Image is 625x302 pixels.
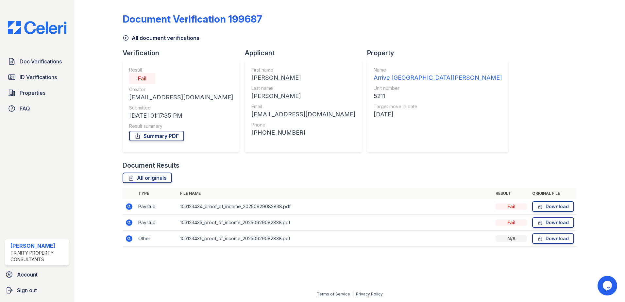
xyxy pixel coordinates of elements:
div: Document Results [123,161,179,170]
th: Type [136,188,177,199]
div: Fail [129,73,155,84]
td: Paystub [136,199,177,215]
span: Sign out [17,286,37,294]
div: Target move in date [374,103,502,110]
a: FAQ [5,102,69,115]
span: FAQ [20,105,30,112]
a: Sign out [3,284,72,297]
div: [EMAIL_ADDRESS][DOMAIN_NAME] [251,110,355,119]
div: [PHONE_NUMBER] [251,128,355,137]
a: Name Arrive [GEOGRAPHIC_DATA][PERSON_NAME] [374,67,502,82]
a: Terms of Service [317,292,350,296]
div: Name [374,67,502,73]
div: [DATE] [374,110,502,119]
iframe: chat widget [598,276,618,295]
div: [DATE] 01:17:35 PM [129,111,233,120]
a: ID Verifications [5,71,69,84]
td: Other [136,231,177,247]
th: File name [177,188,493,199]
div: Phone [251,122,355,128]
a: All document verifications [123,34,199,42]
span: Properties [20,89,45,97]
div: Arrive [GEOGRAPHIC_DATA][PERSON_NAME] [374,73,502,82]
div: Applicant [245,48,367,58]
th: Original file [530,188,577,199]
td: 103123436_proof_of_income_20250929082838.pdf [177,231,493,247]
a: Download [532,217,574,228]
div: Result [129,67,233,73]
a: Download [532,233,574,244]
div: Property [367,48,514,58]
td: 103123434_proof_of_income_20250929082838.pdf [177,199,493,215]
span: Account [17,271,38,278]
div: Unit number [374,85,502,92]
a: Summary PDF [129,131,184,141]
div: Document Verification 199687 [123,13,262,25]
div: 5211 [374,92,502,101]
th: Result [493,188,530,199]
a: Account [3,268,72,281]
a: Privacy Policy [356,292,383,296]
div: First name [251,67,355,73]
a: Download [532,201,574,212]
div: | [352,292,354,296]
div: Creator [129,86,233,93]
div: Submitted [129,105,233,111]
a: Properties [5,86,69,99]
div: N/A [496,235,527,242]
div: Fail [496,219,527,226]
a: All originals [123,173,172,183]
div: Fail [496,203,527,210]
div: Verification [123,48,245,58]
a: Doc Verifications [5,55,69,68]
div: Email [251,103,355,110]
td: Paystub [136,215,177,231]
div: [PERSON_NAME] [251,92,355,101]
span: Doc Verifications [20,58,62,65]
td: 103123435_proof_of_income_20250929082838.pdf [177,215,493,231]
div: [PERSON_NAME] [251,73,355,82]
img: CE_Logo_Blue-a8612792a0a2168367f1c8372b55b34899dd931a85d93a1a3d3e32e68fde9ad4.png [3,21,72,34]
span: ID Verifications [20,73,57,81]
div: Result summary [129,123,233,129]
div: [EMAIL_ADDRESS][DOMAIN_NAME] [129,93,233,102]
div: Trinity Property Consultants [10,250,66,263]
div: [PERSON_NAME] [10,242,66,250]
div: Last name [251,85,355,92]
